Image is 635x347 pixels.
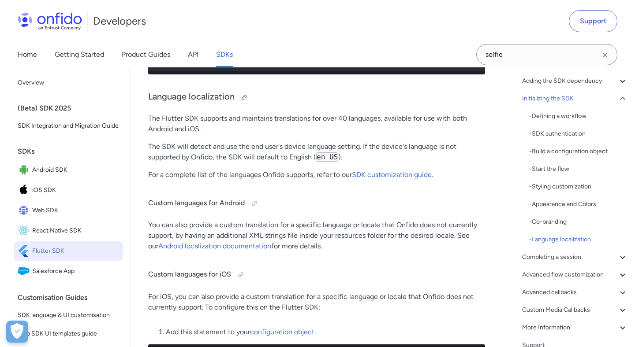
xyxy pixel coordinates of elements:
[14,181,123,200] a: IconiOS SDKiOS SDK
[529,181,628,192] div: - Styling customization
[522,269,628,280] a: Advanced flow customization
[529,234,628,245] a: -Language localization
[93,14,146,28] h1: Developers
[529,146,628,157] div: - Build a configuration object
[55,42,104,67] a: Getting Started
[14,117,123,135] a: SDK Integration and Migration Guide
[476,44,617,65] input: Onfido search input field
[529,199,628,210] a: -Appearance and Colors
[529,217,628,227] div: - Co-branding
[529,217,628,227] a: -Co-branding
[148,113,485,134] p: The Flutter SDK supports and maintains translations for over 40 languages, available for use with...
[250,328,314,336] a: configuration object
[522,305,628,315] a: Custom Media Callbacks
[216,42,233,67] a: SDKs
[122,42,170,67] a: Product Guides
[14,221,123,240] a: IconReact Native SDKReact Native SDK
[18,245,32,257] img: IconFlutter SDK
[32,164,120,176] span: Android SDK
[18,42,37,67] a: Home
[14,160,123,180] a: IconAndroid SDKAndroid SDK
[18,265,32,277] img: IconSalesforce App
[148,170,485,180] p: For a complete list of the languages Onfido supports, refer to our .
[529,111,628,122] div: - Defining a workflow
[18,225,32,237] img: IconReact Native SDK
[529,181,628,192] a: -Styling customization
[6,321,28,343] div: Cookie Preferences
[14,74,123,92] a: Overview
[14,306,123,324] a: SDK language & UI customisation
[18,164,32,176] img: IconAndroid SDK
[18,12,82,30] img: Onfido Logo
[148,292,485,313] p: For iOS, you can also provide a custom translation for a specific language or locale that Onfido ...
[158,242,271,250] a: Android localization documentation
[188,42,198,67] a: API
[529,164,628,174] a: -Start the flow
[148,196,485,210] h4: Custom languages for Android
[18,143,127,160] div: SDKs
[529,129,628,139] a: -SDK authentication
[14,201,123,220] a: IconWeb SDKWeb SDK
[148,90,485,104] h3: Language localization
[569,10,617,32] a: Support
[522,252,628,262] a: Completing a session
[522,93,628,104] a: Initializing the SDK
[529,129,628,139] div: - SDK authentication
[18,100,127,117] div: (Beta) SDK 2025
[148,141,485,162] p: The SDK will detect and use the end user's device language setting. If the device's language is n...
[32,184,120,196] span: iOS SDK
[6,321,28,343] button: Open Preferences
[18,310,120,321] span: SDK language & UI customisation
[522,76,628,86] a: Adding the SDK dependency
[529,111,628,122] a: -Defining a workflow
[14,262,123,281] a: IconSalesforce AppSalesforce App
[522,287,628,298] a: Advanced callbacks
[529,234,628,245] div: - Language localization
[18,184,32,196] img: IconiOS SDK
[18,204,32,217] img: IconWeb SDK
[148,268,485,282] h4: Custom languages for iOS
[32,204,120,217] span: Web SDK
[14,325,123,343] a: Web SDK UI templates guide
[529,199,628,210] div: - Appearance and Colors
[18,329,120,339] span: Web SDK UI templates guide
[18,78,120,88] span: Overview
[600,50,610,60] svg: Clear search field button
[18,121,120,131] span: SDK Integration and Migration Guide
[18,289,127,306] div: Customisation Guides
[148,220,485,251] p: You can also provide a custom translation for a specific language or locale that Onfido does not ...
[529,146,628,157] a: -Build a configuration object
[316,152,338,162] code: en_US
[522,322,628,333] a: More Information
[32,265,120,277] span: Salesforce App
[166,327,485,337] li: Add this statement to your .
[529,164,628,174] div: - Start the flow
[14,241,123,261] a: IconFlutter SDKFlutter SDK
[32,245,120,257] span: Flutter SDK
[32,225,120,237] span: React Native SDK
[352,170,432,179] a: SDK customization guide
